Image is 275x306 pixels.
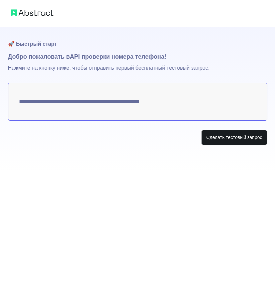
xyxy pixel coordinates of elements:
ya-tr-span: ! [164,53,166,60]
ya-tr-span: Нажмите на кнопку ниже, чтобы отправить первый бесплатный тестовый запрос. [8,65,210,71]
button: Сделать тестовый запрос [201,130,267,145]
img: Абстрактный логотип [11,8,53,17]
ya-tr-span: 🚀 Быстрый старт [8,41,57,47]
ya-tr-span: API проверки номера телефона [70,53,164,60]
ya-tr-span: Добро пожаловать в [8,53,70,60]
ya-tr-span: Сделать тестовый запрос [206,134,262,141]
